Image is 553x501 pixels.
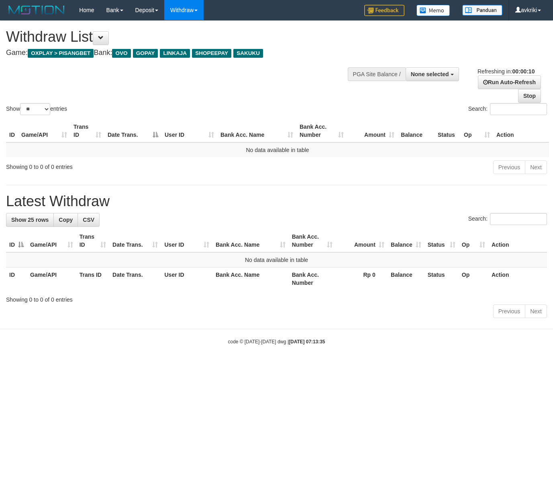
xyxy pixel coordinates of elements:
[6,213,54,227] a: Show 25 rows
[217,120,296,142] th: Bank Acc. Name: activate to sort column ascending
[212,268,289,290] th: Bank Acc. Name
[27,268,76,290] th: Game/API
[477,68,535,75] span: Refreshing in:
[6,142,549,157] td: No data available in table
[525,160,547,174] a: Next
[18,120,70,142] th: Game/API: activate to sort column ascending
[289,229,336,252] th: Bank Acc. Number: activate to sort column ascending
[468,213,547,225] label: Search:
[28,49,94,58] span: OXPLAY > PISANGBET
[424,268,459,290] th: Status
[6,229,27,252] th: ID: activate to sort column descending
[490,103,547,115] input: Search:
[20,103,50,115] select: Showentries
[6,29,361,45] h1: Withdraw List
[490,213,547,225] input: Search:
[435,120,461,142] th: Status
[388,268,424,290] th: Balance
[109,229,161,252] th: Date Trans.: activate to sort column ascending
[11,217,49,223] span: Show 25 rows
[233,49,263,58] span: SAKUKU
[459,229,488,252] th: Op: activate to sort column ascending
[112,49,131,58] span: OVO
[289,268,336,290] th: Bank Acc. Number
[212,229,289,252] th: Bank Acc. Name: activate to sort column ascending
[424,229,459,252] th: Status: activate to sort column ascending
[493,120,549,142] th: Action
[518,89,541,103] a: Stop
[336,268,388,290] th: Rp 0
[6,252,547,268] td: No data available in table
[406,67,459,81] button: None selected
[76,268,109,290] th: Trans ID
[478,75,541,89] a: Run Auto-Refresh
[6,49,361,57] h4: Game: Bank:
[388,229,424,252] th: Balance: activate to sort column ascending
[6,4,67,16] img: MOTION_logo.png
[27,229,76,252] th: Game/API: activate to sort column ascending
[161,268,212,290] th: User ID
[296,120,347,142] th: Bank Acc. Number: activate to sort column ascending
[289,339,325,345] strong: [DATE] 07:13:35
[78,213,100,227] a: CSV
[6,103,67,115] label: Show entries
[6,268,27,290] th: ID
[411,71,449,77] span: None selected
[347,120,398,142] th: Amount: activate to sort column ascending
[228,339,325,345] small: code © [DATE]-[DATE] dwg |
[104,120,161,142] th: Date Trans.: activate to sort column descending
[109,268,161,290] th: Date Trans.
[6,193,547,209] h1: Latest Withdraw
[70,120,104,142] th: Trans ID: activate to sort column ascending
[493,160,525,174] a: Previous
[59,217,73,223] span: Copy
[348,67,406,81] div: PGA Site Balance /
[161,229,212,252] th: User ID: activate to sort column ascending
[462,5,502,16] img: panduan.png
[76,229,109,252] th: Trans ID: activate to sort column ascending
[133,49,158,58] span: GOPAY
[525,304,547,318] a: Next
[459,268,488,290] th: Op
[416,5,450,16] img: Button%20Memo.svg
[6,120,18,142] th: ID
[488,229,547,252] th: Action
[6,292,547,304] div: Showing 0 to 0 of 0 entries
[398,120,435,142] th: Balance
[53,213,78,227] a: Copy
[364,5,404,16] img: Feedback.jpg
[493,304,525,318] a: Previous
[488,268,547,290] th: Action
[161,120,217,142] th: User ID: activate to sort column ascending
[192,49,231,58] span: SHOPEEPAY
[512,68,535,75] strong: 00:00:10
[160,49,190,58] span: LINKAJA
[83,217,94,223] span: CSV
[468,103,547,115] label: Search:
[461,120,493,142] th: Op: activate to sort column ascending
[336,229,388,252] th: Amount: activate to sort column ascending
[6,160,224,171] div: Showing 0 to 0 of 0 entries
